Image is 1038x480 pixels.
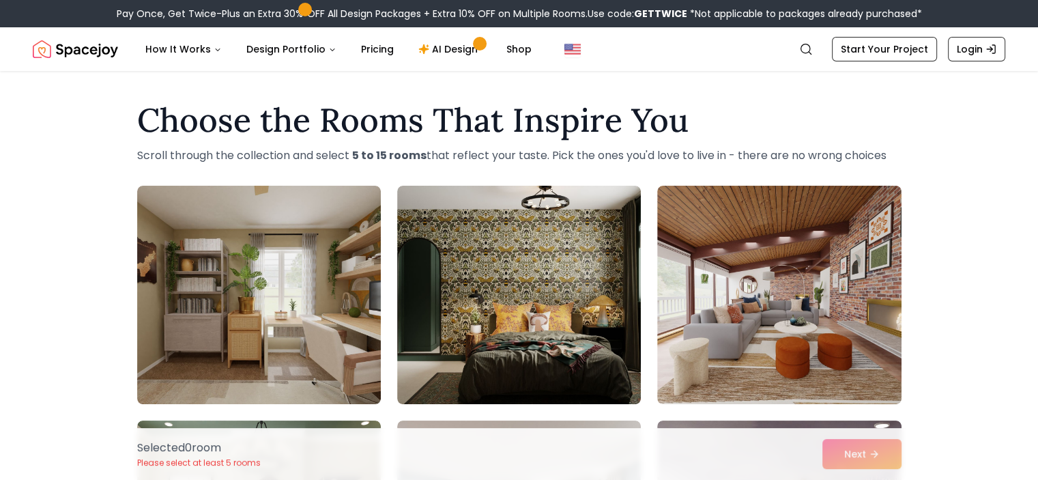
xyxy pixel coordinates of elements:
button: How It Works [134,36,233,63]
h1: Choose the Rooms That Inspire You [137,104,902,137]
img: Room room-2 [397,186,641,404]
div: Pay Once, Get Twice-Plus an Extra 30% OFF All Design Packages + Extra 10% OFF on Multiple Rooms. [117,7,922,20]
b: GETTWICE [634,7,687,20]
nav: Global [33,27,1005,71]
button: Design Portfolio [235,36,347,63]
a: Shop [495,36,543,63]
span: *Not applicable to packages already purchased* [687,7,922,20]
img: Spacejoy Logo [33,36,118,63]
img: Room room-1 [137,186,381,404]
p: Scroll through the collection and select that reflect your taste. Pick the ones you'd love to liv... [137,147,902,164]
a: AI Design [407,36,493,63]
p: Selected 0 room [137,440,261,456]
a: Pricing [350,36,405,63]
img: Room room-3 [657,186,901,404]
a: Login [948,37,1005,61]
p: Please select at least 5 rooms [137,457,261,468]
a: Start Your Project [832,37,937,61]
strong: 5 to 15 rooms [352,147,427,163]
span: Use code: [588,7,687,20]
nav: Main [134,36,543,63]
a: Spacejoy [33,36,118,63]
img: United States [564,41,581,57]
